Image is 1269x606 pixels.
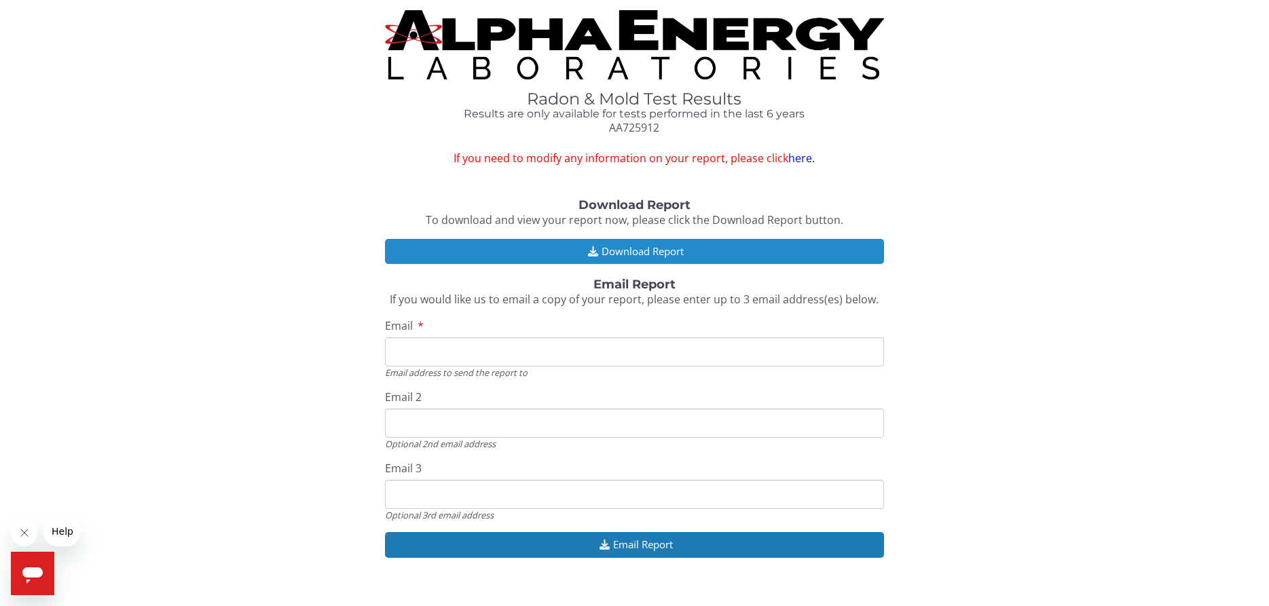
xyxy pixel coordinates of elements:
[385,318,413,333] span: Email
[385,108,885,120] h4: Results are only available for tests performed in the last 6 years
[609,120,659,135] span: AA725912
[788,151,815,166] a: here.
[385,438,885,450] div: Optional 2nd email address
[385,509,885,521] div: Optional 3rd email address
[385,532,885,557] button: Email Report
[11,519,38,546] iframe: Close message
[390,292,879,307] span: If you would like us to email a copy of your report, please enter up to 3 email address(es) below.
[385,239,885,264] button: Download Report
[385,390,422,404] span: Email 2
[385,461,422,476] span: Email 3
[593,277,676,292] strong: Email Report
[426,212,843,227] span: To download and view your report now, please click the Download Report button.
[385,151,885,166] span: If you need to modify any information on your report, please click
[578,197,691,212] strong: Download Report
[385,10,885,79] img: TightCrop.jpg
[11,552,54,595] iframe: Button to launch messaging window
[385,366,885,379] div: Email address to send the report to
[385,90,885,108] h1: Radon & Mold Test Results
[43,516,79,546] iframe: Message from company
